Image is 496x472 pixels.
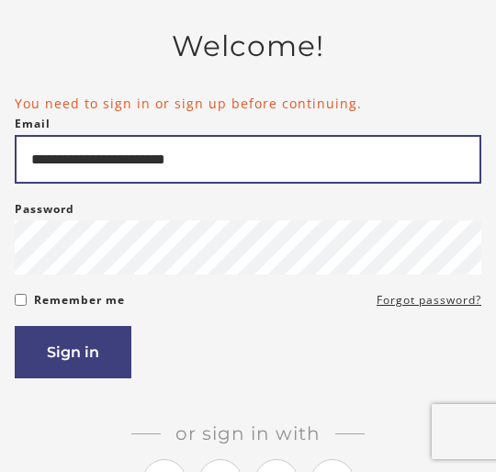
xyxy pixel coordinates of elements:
[34,289,125,311] label: Remember me
[15,113,51,135] label: Email
[15,326,131,378] button: Sign in
[15,94,481,113] li: You need to sign in or sign up before continuing.
[15,198,74,220] label: Password
[161,422,335,444] span: Or sign in with
[15,29,481,64] h2: Welcome!
[377,289,481,311] a: Forgot password?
